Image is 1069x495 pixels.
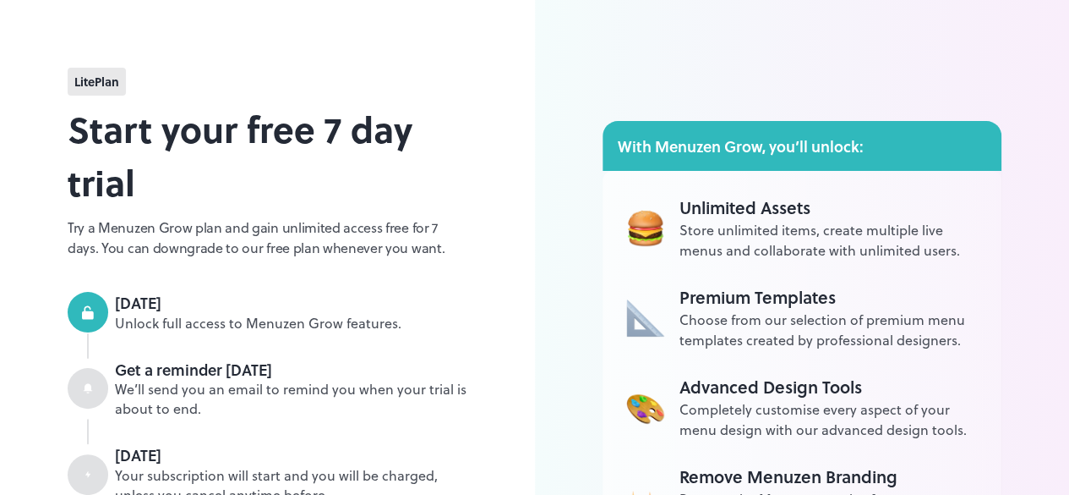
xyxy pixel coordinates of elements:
[679,284,979,310] div: Premium Templates
[679,220,979,261] div: Store unlimited items, create multiple live menus and collaborate with unlimited users.
[68,102,467,209] h2: Start your free 7 day trial
[115,314,467,333] div: Unlock full access to Menuzen Grow features.
[679,464,979,489] div: Remove Menuzen Branding
[115,359,467,381] div: Get a reminder [DATE]
[679,195,979,220] div: Unlimited Assets
[679,399,979,440] div: Completely customise every aspect of your menu design with our advanced design tools.
[68,217,467,258] p: Try a Menuzen Grow plan and gain unlimited access free for 7 days. You can downgrade to our free ...
[626,388,664,426] img: Unlimited Assets
[603,121,1002,171] div: With Menuzen Grow, you’ll unlock:
[74,73,119,91] span: lite Plan
[626,299,664,337] img: Unlimited Assets
[115,292,467,314] div: [DATE]
[626,209,664,247] img: Unlimited Assets
[679,310,979,350] div: Choose from our selection of premium menu templates created by professional designers.
[679,374,979,399] div: Advanced Design Tools
[115,380,467,419] div: We’ll send you an email to remind you when your trial is about to end.
[115,444,467,466] div: [DATE]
